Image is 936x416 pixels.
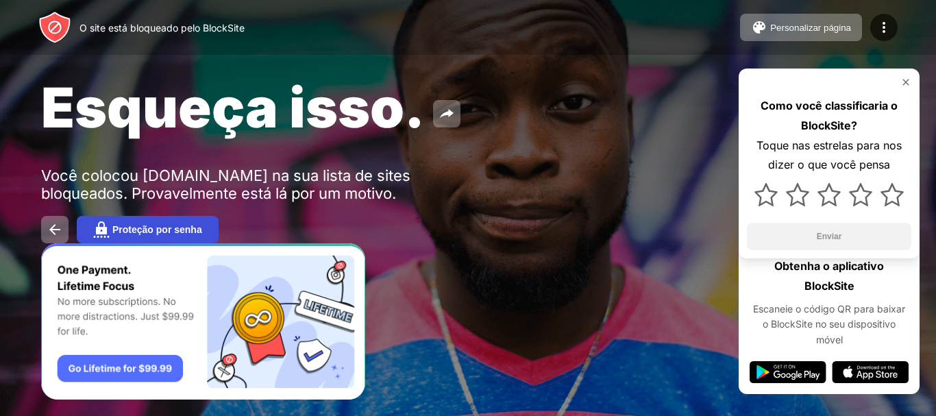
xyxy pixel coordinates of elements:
font: Escaneie o código QR para baixar o BlockSite no seu dispositivo móvel [753,303,905,345]
img: google-play.svg [750,361,826,383]
img: menu-icon.svg [876,19,892,36]
img: star.svg [880,183,904,206]
img: back.svg [47,221,63,238]
font: Personalizar página [770,23,851,33]
img: rate-us-close.svg [900,77,911,88]
font: Toque nas estrelas para nos dizer o que você pensa [756,138,902,172]
img: app-store.svg [832,361,909,383]
img: star.svg [786,183,809,206]
button: Proteção por senha [77,216,219,243]
button: Personalizar página [740,14,862,41]
font: Enviar [817,232,842,241]
img: star.svg [817,183,841,206]
font: O site está bloqueado pelo BlockSite [79,22,245,34]
img: header-logo.svg [38,11,71,44]
iframe: Banner [41,243,365,400]
img: pallet.svg [751,19,767,36]
font: Proteção por senha [112,224,202,235]
img: password.svg [93,221,110,238]
img: share.svg [439,106,455,122]
font: Como você classificaria o BlockSite? [761,99,898,132]
img: star.svg [754,183,778,206]
button: Enviar [747,223,911,250]
img: star.svg [849,183,872,206]
font: Você colocou [DOMAIN_NAME] na sua lista de sites bloqueados. Provavelmente está lá por um motivo. [41,167,410,202]
font: Esqueça isso. [41,74,425,140]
